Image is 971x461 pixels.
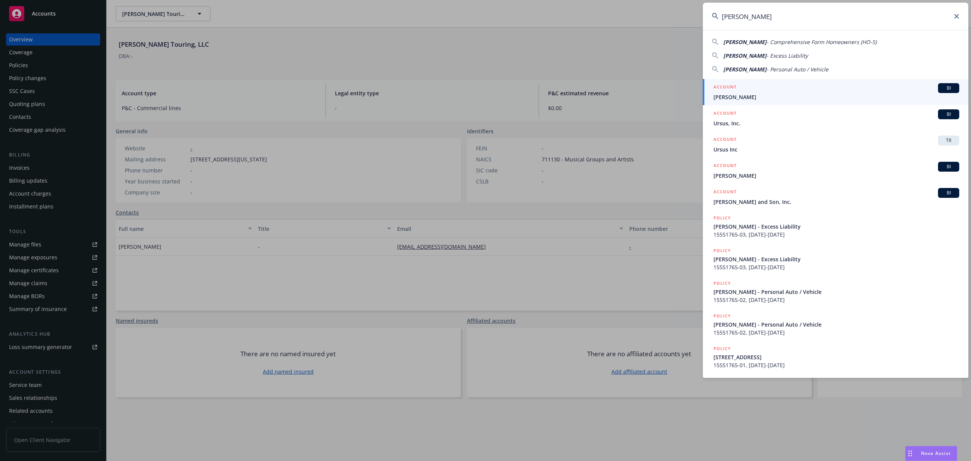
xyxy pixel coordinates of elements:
[941,85,956,92] span: BI
[713,93,959,101] span: [PERSON_NAME]
[941,137,956,144] span: TR
[713,255,959,263] span: [PERSON_NAME] - Excess Liability
[713,119,959,127] span: Ursus, Inc.
[941,111,956,118] span: BI
[767,52,808,59] span: - Excess Liability
[713,279,731,287] h5: POLICY
[703,243,968,275] a: POLICY[PERSON_NAME] - Excess Liability15551765-03, [DATE]-[DATE]
[713,361,959,369] span: 15551765-01, [DATE]-[DATE]
[713,136,737,145] h5: ACCOUNT
[713,198,959,206] span: [PERSON_NAME] and Son, Inc.
[767,38,877,46] span: - Comprehensive Form Homeowners (HO-5)
[713,320,959,328] span: [PERSON_NAME] - Personal Auto / Vehicle
[905,446,957,461] button: Nova Assist
[713,328,959,336] span: 15551765-02, [DATE]-[DATE]
[713,247,731,254] h5: POLICY
[921,450,951,456] span: Nova Assist
[941,189,956,196] span: BI
[703,341,968,373] a: POLICY[STREET_ADDRESS]15551765-01, [DATE]-[DATE]
[941,163,956,170] span: BI
[703,275,968,308] a: POLICY[PERSON_NAME] - Personal Auto / Vehicle15551765-02, [DATE]-[DATE]
[713,288,959,296] span: [PERSON_NAME] - Personal Auto / Vehicle
[713,296,959,304] span: 15551765-02, [DATE]-[DATE]
[767,66,828,73] span: - Personal Auto / Vehicle
[713,345,731,352] h5: POLICY
[713,223,959,230] span: [PERSON_NAME] - Excess Liability
[713,214,731,222] h5: POLICY
[703,158,968,184] a: ACCOUNTBI[PERSON_NAME]
[713,312,731,320] h5: POLICY
[703,105,968,131] a: ACCOUNTBIUrsus, Inc.
[703,131,968,158] a: ACCOUNTTRUrsus Inc
[713,353,959,361] span: [STREET_ADDRESS]
[723,52,767,59] span: [PERSON_NAME]
[713,145,959,153] span: Ursus Inc
[703,210,968,243] a: POLICY[PERSON_NAME] - Excess Liability15551765-03, [DATE]-[DATE]
[713,109,737,118] h5: ACCOUNT
[723,66,767,73] span: [PERSON_NAME]
[713,188,737,197] h5: ACCOUNT
[905,446,915,461] div: Drag to move
[723,38,767,46] span: [PERSON_NAME]
[713,230,959,238] span: 15551765-03, [DATE]-[DATE]
[713,83,737,92] h5: ACCOUNT
[713,263,959,271] span: 15551765-03, [DATE]-[DATE]
[713,162,737,171] h5: ACCOUNT
[703,184,968,210] a: ACCOUNTBI[PERSON_NAME] and Son, Inc.
[703,3,968,30] input: Search...
[713,172,959,180] span: [PERSON_NAME]
[703,308,968,341] a: POLICY[PERSON_NAME] - Personal Auto / Vehicle15551765-02, [DATE]-[DATE]
[703,79,968,105] a: ACCOUNTBI[PERSON_NAME]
